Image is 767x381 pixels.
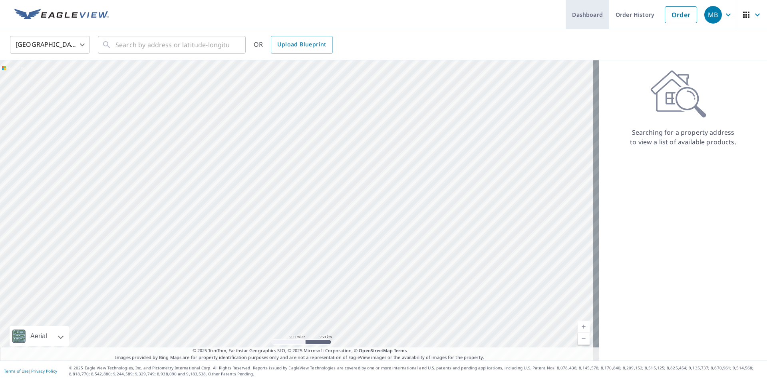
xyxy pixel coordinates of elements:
[69,365,763,377] p: © 2025 Eagle View Technologies, Inc. and Pictometry International Corp. All Rights Reserved. Repo...
[254,36,333,54] div: OR
[578,333,590,345] a: Current Level 5, Zoom Out
[115,34,229,56] input: Search by address or latitude-longitude
[271,36,332,54] a: Upload Blueprint
[193,347,407,354] span: © 2025 TomTom, Earthstar Geographics SIO, © 2025 Microsoft Corporation, ©
[10,34,90,56] div: [GEOGRAPHIC_DATA]
[394,347,407,353] a: Terms
[630,128,737,147] p: Searching for a property address to view a list of available products.
[277,40,326,50] span: Upload Blueprint
[28,326,50,346] div: Aerial
[359,347,392,353] a: OpenStreetMap
[665,6,697,23] a: Order
[14,9,109,21] img: EV Logo
[4,369,57,373] p: |
[31,368,57,374] a: Privacy Policy
[704,6,722,24] div: MB
[578,321,590,333] a: Current Level 5, Zoom In
[4,368,29,374] a: Terms of Use
[10,326,69,346] div: Aerial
